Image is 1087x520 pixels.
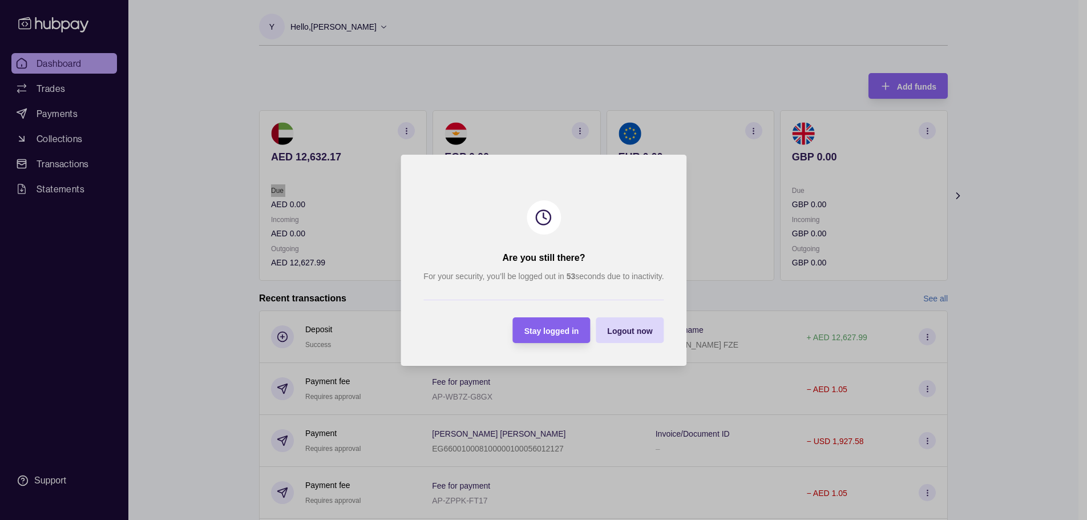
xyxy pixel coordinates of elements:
p: For your security, you’ll be logged out in seconds due to inactivity. [423,270,664,283]
button: Stay logged in [512,317,590,343]
strong: 53 [566,272,575,281]
h2: Are you still there? [502,252,585,264]
span: Stay logged in [524,326,579,335]
button: Logout now [596,317,664,343]
span: Logout now [607,326,652,335]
